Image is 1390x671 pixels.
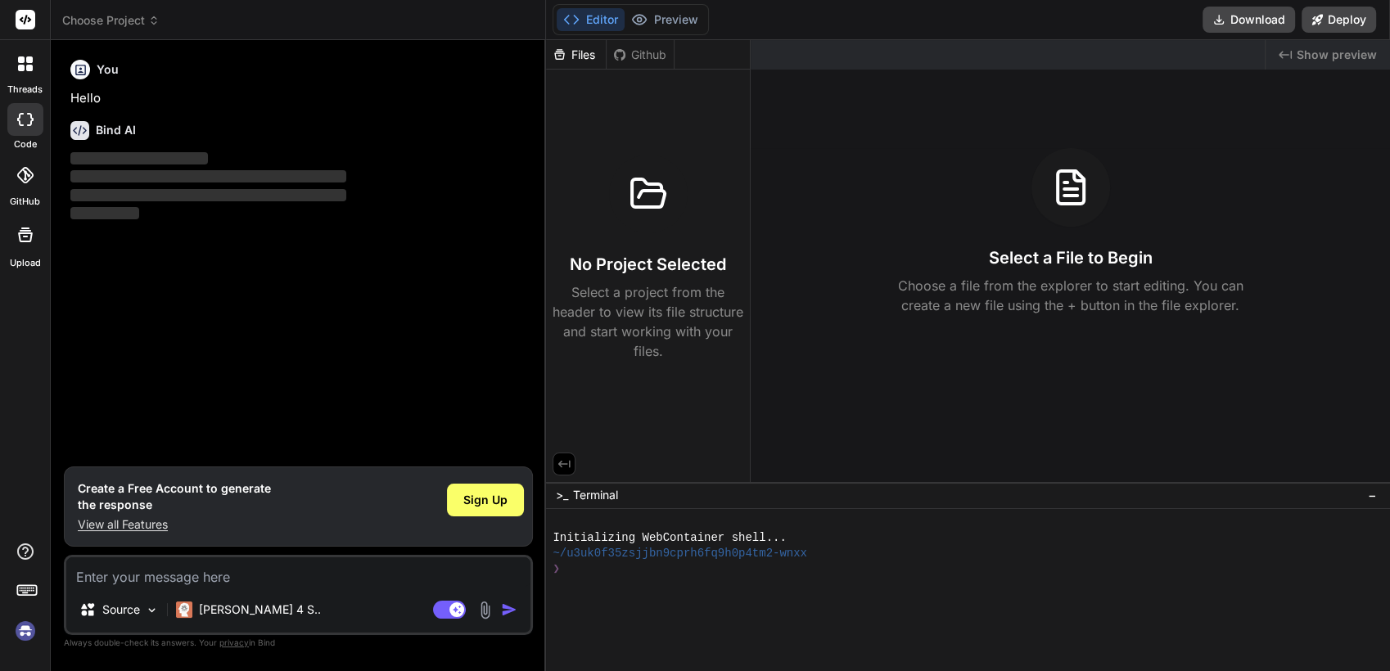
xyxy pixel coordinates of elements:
div: Files [546,47,606,63]
h6: Bind AI [96,122,136,138]
p: Choose a file from the explorer to start editing. You can create a new file using the + button in... [887,276,1254,315]
label: GitHub [10,195,40,209]
span: ‌ [70,207,139,219]
span: Choose Project [62,12,160,29]
p: [PERSON_NAME] 4 S.. [199,601,321,618]
label: code [14,137,37,151]
button: − [1365,482,1380,508]
label: Upload [10,256,41,270]
span: − [1368,487,1377,503]
span: Initializing WebContainer shell... [553,530,786,546]
img: attachment [476,601,494,619]
h3: No Project Selected [570,253,726,276]
span: Show preview [1297,47,1377,63]
button: Download [1203,7,1295,33]
div: Github [607,47,674,63]
button: Preview [625,8,705,31]
h1: Create a Free Account to generate the response [78,480,271,513]
h3: Select a File to Begin [989,246,1153,269]
label: threads [7,83,43,97]
p: View all Features [78,516,271,533]
p: Select a project from the header to view its file structure and start working with your files. [553,282,743,361]
span: ‌ [70,170,346,182]
button: Editor [557,8,625,31]
img: signin [11,617,39,645]
span: ‌ [70,189,346,201]
span: privacy [219,637,249,647]
img: Pick Models [145,603,159,617]
span: >_ [556,487,568,503]
span: Terminal [573,487,618,503]
img: icon [501,601,517,618]
img: Claude 4 Sonnet [176,601,192,618]
span: ❯ [553,561,561,577]
p: Always double-check its answers. Your in Bind [64,635,533,651]
span: ‌ [70,152,208,164]
p: Source [102,601,140,618]
p: Hello [70,89,530,108]
button: Deploy [1302,7,1376,33]
span: Sign Up [463,492,508,508]
h6: You [97,61,119,78]
span: ~/u3uk0f35zsjjbn9cprh6fq9h0p4tm2-wnxx [553,546,807,561]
